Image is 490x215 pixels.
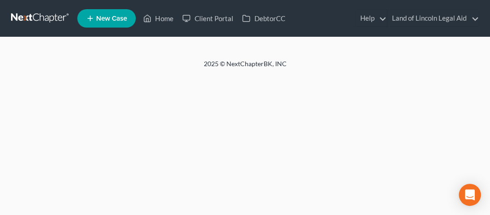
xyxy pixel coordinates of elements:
[24,59,466,76] div: 2025 © NextChapterBK, INC
[77,9,136,28] new-legal-case-button: New Case
[459,184,481,206] div: Open Intercom Messenger
[138,10,178,27] a: Home
[387,10,478,27] a: Land of Lincoln Legal Aid
[237,10,289,27] a: DebtorCC
[178,10,237,27] a: Client Portal
[356,10,386,27] a: Help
